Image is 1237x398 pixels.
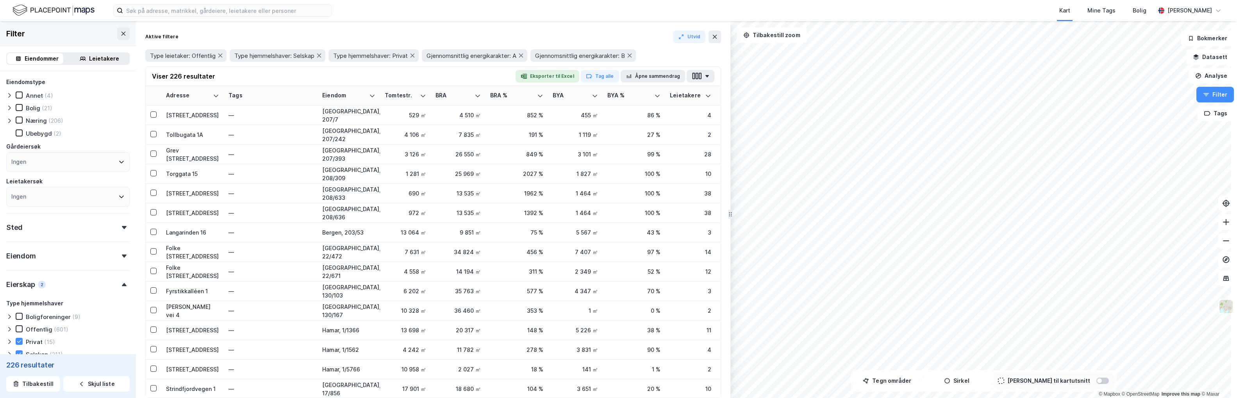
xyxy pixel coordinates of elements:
div: 10 958 ㎡ [385,365,426,373]
div: Næring [26,117,47,124]
span: Gjennomsnittlig energikarakter: A [427,52,516,59]
input: Søk på adresse, matrikkel, gårdeiere, leietakere eller personer [123,5,332,16]
div: 13 535 ㎡ [436,189,481,197]
div: [GEOGRAPHIC_DATA], 208/633 [322,185,375,202]
div: 11 782 ㎡ [436,346,481,354]
div: 577 % [490,287,543,295]
a: Mapbox [1099,391,1120,397]
div: — [228,109,313,122]
span: Type hjemmelshaver: Privat [333,52,408,59]
div: 3 831 ㎡ [553,346,598,354]
div: 14 [670,248,711,256]
div: — [228,168,313,180]
span: Gjennomsnittlig energikarakter: B [535,52,625,59]
div: 0 % [607,307,660,315]
div: Leietakere [670,92,702,99]
div: 5 567 ㎡ [553,228,598,237]
div: 52 % [607,267,660,276]
div: 9 851 ㎡ [436,228,481,237]
div: Privat [26,338,43,346]
div: 2 027 ㎡ [436,365,481,373]
div: 311 % [490,267,543,276]
div: 10 328 ㎡ [385,307,426,315]
div: 852 % [490,111,543,119]
div: 36 460 ㎡ [436,307,481,315]
div: Eierskap [6,280,35,289]
div: 20 % [607,385,660,393]
div: 11 [670,326,711,334]
button: Tegn områder [854,373,921,389]
a: Improve this map [1162,391,1200,397]
div: 4 347 ㎡ [553,287,598,295]
div: Leietakere [89,54,119,63]
div: Tollbugata 1A [166,131,219,139]
div: Tomtestr. [385,92,417,99]
div: Folke [STREET_ADDRESS] [166,244,219,260]
div: — [228,148,313,161]
div: Eiendommer [25,54,59,63]
div: 1 281 ㎡ [385,170,426,178]
div: [GEOGRAPHIC_DATA], 208/309 [322,166,375,182]
div: — [228,344,313,356]
div: (2) [54,130,61,137]
div: — [228,285,313,298]
div: 12 [670,267,711,276]
button: Tag alle [581,70,619,82]
div: 13 698 ㎡ [385,326,426,334]
button: Åpne sammendrag [621,70,685,82]
div: (211) [50,351,63,358]
div: 141 ㎡ [553,365,598,373]
img: logo.f888ab2527a4732fd821a326f86c7f29.svg [12,4,95,17]
div: [PERSON_NAME] til kartutsnitt [1007,376,1090,385]
div: Grev [STREET_ADDRESS] [166,146,219,163]
div: 99 % [607,150,660,158]
div: Bolig [1133,6,1146,15]
div: Eiendom [6,251,36,261]
div: Langarinden 16 [166,228,219,237]
div: [PERSON_NAME] vei 4 [166,303,219,319]
button: Bokmerker [1181,30,1234,46]
div: 2 [38,281,46,289]
div: 455 ㎡ [553,111,598,119]
div: Adresse [166,92,210,99]
div: BYA [553,92,589,99]
button: Datasett [1186,49,1234,65]
div: 104 % [490,385,543,393]
div: — [228,246,313,258]
div: Kontrollprogram for chat [1198,360,1237,398]
div: 10 [670,170,711,178]
div: Ingen [11,192,26,201]
div: 2027 % [490,170,543,178]
img: Z [1219,299,1233,314]
div: [GEOGRAPHIC_DATA], 207/7 [322,107,375,124]
div: — [228,324,313,337]
div: BRA [436,92,471,99]
div: 34 824 ㎡ [436,248,481,256]
div: 3 [670,228,711,237]
div: — [228,383,313,395]
div: 849 % [490,150,543,158]
div: 191 % [490,131,543,139]
div: Hamar, 1/1562 [322,346,375,354]
div: 3 651 ㎡ [553,385,598,393]
div: — [228,363,313,376]
div: Folke [STREET_ADDRESS] [166,264,219,280]
div: Kart [1059,6,1070,15]
div: 13 064 ㎡ [385,228,426,237]
div: BYA % [607,92,651,99]
div: 3 126 ㎡ [385,150,426,158]
button: Analyse [1189,68,1234,84]
div: 1 827 ㎡ [553,170,598,178]
div: — [228,187,313,200]
div: — [228,207,313,219]
div: Ubebygd [26,130,52,137]
div: 1962 % [490,189,543,197]
div: [GEOGRAPHIC_DATA], 22/472 [322,244,375,260]
div: [GEOGRAPHIC_DATA], 22/671 [322,264,375,280]
div: Aktive filtere [145,34,178,40]
div: 27 % [607,131,660,139]
div: 1 ㎡ [553,307,598,315]
div: 6 202 ㎡ [385,287,426,295]
div: 75 % [490,228,543,237]
div: BRA % [490,92,534,99]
